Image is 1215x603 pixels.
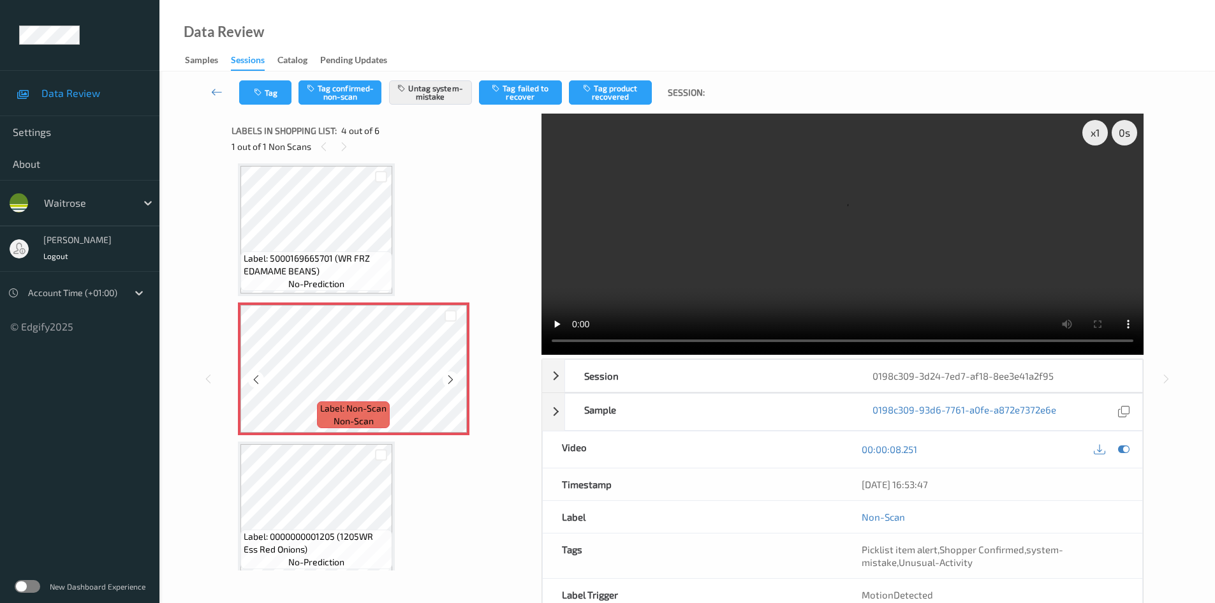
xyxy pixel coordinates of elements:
a: Sessions [231,52,277,71]
div: 1 out of 1 Non Scans [232,138,533,154]
a: Samples [185,52,231,70]
button: Tag product recovered [569,80,652,105]
span: system-mistake [862,544,1063,568]
span: Shopper Confirmed [939,544,1024,555]
div: Label [543,501,843,533]
span: Session: [668,86,705,99]
div: Sample0198c309-93d6-7761-a0fe-a872e7372e6e [542,393,1143,431]
a: Catalog [277,52,320,70]
div: Sample [565,394,853,430]
span: Picklist item alert [862,544,938,555]
div: [DATE] 16:53:47 [862,478,1123,491]
span: , , , [862,544,1063,568]
div: Session [565,360,853,392]
span: no-prediction [288,556,344,569]
button: Tag confirmed-non-scan [298,80,381,105]
div: Video [543,431,843,468]
div: Tags [543,533,843,578]
button: Tag [239,80,291,105]
div: 0198c309-3d24-7ed7-af18-8ee3e41a2f95 [853,360,1142,392]
a: Pending Updates [320,52,400,70]
div: 0 s [1112,120,1137,145]
a: 0198c309-93d6-7761-a0fe-a872e7372e6e [873,403,1056,421]
span: Label: Non-Scan [320,402,387,415]
a: 00:00:08.251 [862,443,917,456]
div: Pending Updates [320,54,387,70]
span: Label: 0000000001205 (1205WR Ess Red Onions) [244,530,389,556]
div: Timestamp [543,468,843,500]
a: Non-Scan [862,510,905,523]
div: Sessions [231,54,265,71]
span: 4 out of 6 [341,124,379,137]
div: Data Review [184,26,264,38]
span: Labels in shopping list: [232,124,337,137]
span: Unusual-Activity [899,556,973,568]
div: Catalog [277,54,307,70]
span: no-prediction [288,278,344,290]
span: non-scan [334,415,374,428]
div: Samples [185,54,218,70]
div: Session0198c309-3d24-7ed7-af18-8ee3e41a2f95 [542,359,1143,392]
button: Untag system-mistake [389,80,472,105]
span: Label: 5000169665701 (WR FRZ EDAMAME BEANS) [244,252,389,278]
button: Tag failed to recover [479,80,562,105]
div: x 1 [1082,120,1108,145]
